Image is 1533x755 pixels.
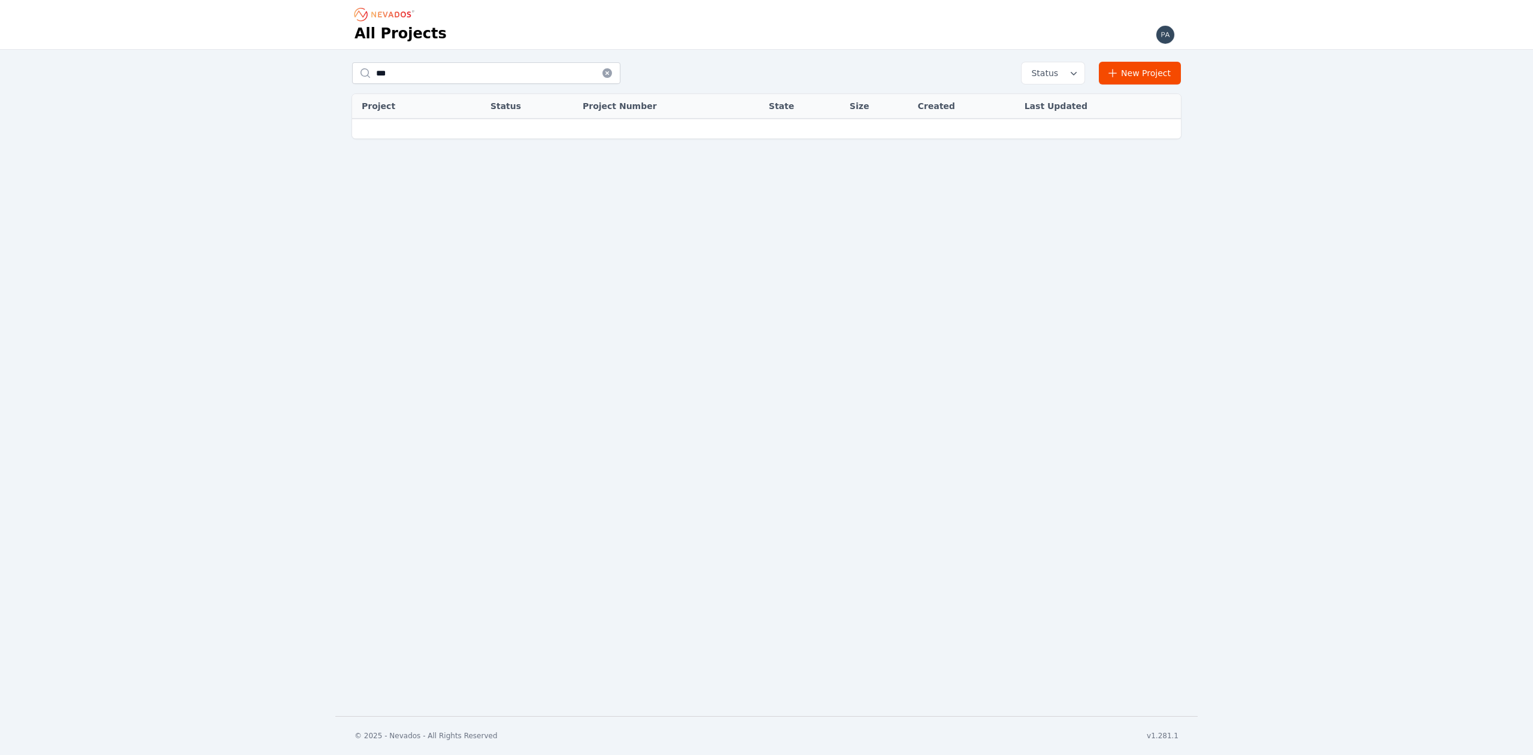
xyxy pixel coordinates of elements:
[352,94,459,119] th: Project
[844,94,912,119] th: Size
[1156,25,1175,44] img: paul.mcmillan@nevados.solar
[1099,62,1181,84] a: New Project
[355,731,498,741] div: © 2025 - Nevados - All Rights Reserved
[1022,62,1084,84] button: Status
[577,94,763,119] th: Project Number
[355,24,447,43] h1: All Projects
[1019,94,1181,119] th: Last Updated
[355,5,418,24] nav: Breadcrumb
[1147,731,1178,741] div: v1.281.1
[912,94,1019,119] th: Created
[1026,67,1058,79] span: Status
[484,94,577,119] th: Status
[763,94,844,119] th: State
